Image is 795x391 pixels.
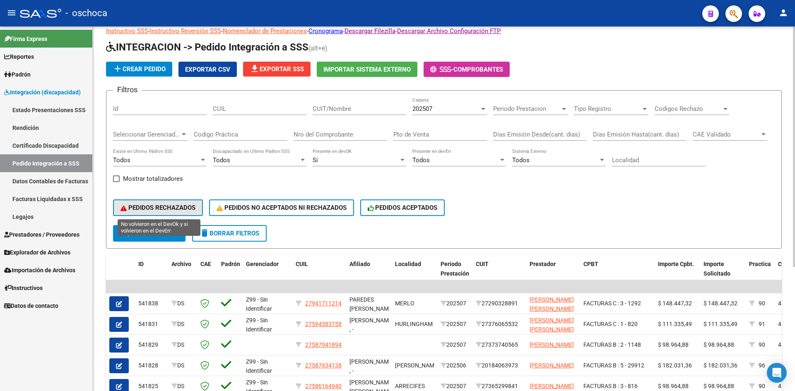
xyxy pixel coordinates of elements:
span: PEDIDOS NO ACEPTADOS NI RECHAZADOS [217,204,347,211]
span: 4 [778,341,781,348]
a: Descargar Archivo Configuración FTP [397,27,501,35]
a: Nomenclador de Prestaciones [223,27,307,35]
datatable-header-cell: CAE [197,255,218,292]
span: [PERSON_NAME] [PERSON_NAME] [530,317,574,333]
span: PEDIDOS RECHAZADOS [120,204,195,211]
div: Open Intercom Messenger [767,363,787,383]
datatable-header-cell: Afiliado [346,255,392,292]
datatable-header-cell: Importe Cpbt. [655,255,700,292]
div: 27376065532 [476,319,523,329]
div: 202507 [441,299,469,308]
span: CUIL [296,261,308,267]
span: CAE [200,261,211,267]
mat-icon: delete [200,228,210,238]
datatable-header-cell: ID [135,255,168,292]
div: FACTURAS B : 5 - 29912 [583,361,651,370]
div: DS [171,319,194,329]
span: Todos [213,156,230,164]
span: $ 98.964,88 [703,383,734,389]
span: $ 98.964,88 [658,383,689,389]
span: HURLINGHAM [395,321,433,327]
span: Crear Pedido [113,65,166,73]
span: 4 [778,300,781,307]
span: Padrón [221,261,240,267]
span: PAREDES [PERSON_NAME] , - [349,296,394,322]
mat-icon: menu [7,8,17,18]
div: 541838 [138,299,165,308]
span: $ 182.031,36 [658,362,692,369]
span: ARRECIFES [395,383,425,389]
span: Exportar CSV [185,66,230,73]
span: Importación de Archivos [4,266,75,275]
button: Exportar CSV [178,62,237,77]
span: [PERSON_NAME] , - [349,317,394,333]
datatable-header-cell: CPBT [580,255,655,292]
span: 202507 [412,105,432,113]
span: Periodo Prestacion [493,105,560,113]
span: CAE Validado [693,131,760,138]
button: PEDIDOS ACEPTADOS [360,199,445,216]
div: FACTURAS B : 3 - 816 [583,381,651,391]
span: Codigos Rechazo [655,105,722,113]
div: 541825 [138,381,165,391]
span: INTEGRACION -> Pedido Integración a SSS [106,41,308,53]
span: MERLO [395,300,414,307]
span: Todos [412,156,430,164]
span: $ 148.447,32 [703,300,737,307]
span: 4 [778,321,781,327]
button: Borrar Filtros [192,225,267,242]
span: - [430,66,453,73]
span: 27594583758 [305,321,342,327]
a: Cronograma [308,27,343,35]
span: Prestadores / Proveedores [4,230,79,239]
span: $ 111.335,49 [658,321,692,327]
h3: Filtros [113,84,142,96]
button: PEDIDOS RECHAZADOS [113,199,203,216]
span: Tipo Registro [574,105,641,113]
div: 541828 [138,361,165,370]
span: Padrón [4,70,31,79]
span: Z99 - Sin Identificar [246,296,272,312]
span: $ 182.031,36 [703,362,737,369]
mat-icon: search [120,228,130,238]
div: DS [171,381,194,391]
span: Importar Sistema Externo [323,66,411,73]
div: DS [171,299,194,308]
span: Prestador [530,261,556,267]
span: [PERSON_NAME] [530,362,574,369]
button: Importar Sistema Externo [317,62,417,77]
span: Integración (discapacidad) [4,88,81,97]
datatable-header-cell: Practica [746,255,775,292]
span: Practica [749,261,771,267]
datatable-header-cell: Padrón [218,255,243,292]
span: [PERSON_NAME] [395,362,439,369]
span: Comprobantes [453,66,503,73]
span: Z99 - Sin Identificar [246,358,272,374]
datatable-header-cell: CUIT [472,255,526,292]
span: ID [138,261,144,267]
span: 90 [759,383,765,389]
div: DS [171,340,194,350]
div: 27373740565 [476,340,523,350]
div: 202507 [441,381,469,391]
div: FACTURAS C : 3 - 1292 [583,299,651,308]
span: Importe Cpbt. [658,261,694,267]
datatable-header-cell: Período Prestación [437,255,472,292]
span: 27586164940 [305,383,342,389]
a: Instructivo Reversión SSS [150,27,221,35]
div: 202507 [441,319,469,329]
span: Seleccionar Gerenciador [113,131,180,138]
button: Buscar Pedido [113,225,185,242]
span: Gerenciador [246,261,279,267]
span: 90 [759,341,765,348]
datatable-header-cell: Prestador [526,255,580,292]
span: 4 [778,383,781,389]
span: Reportes [4,52,34,61]
span: Mostrar totalizadores [123,174,183,184]
span: $ 148.447,32 [658,300,692,307]
span: 91 [759,321,765,327]
span: - oschoca [65,4,107,22]
button: -Comprobantes [424,62,510,77]
span: CUIT [476,261,489,267]
span: $ 98.964,88 [703,341,734,348]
